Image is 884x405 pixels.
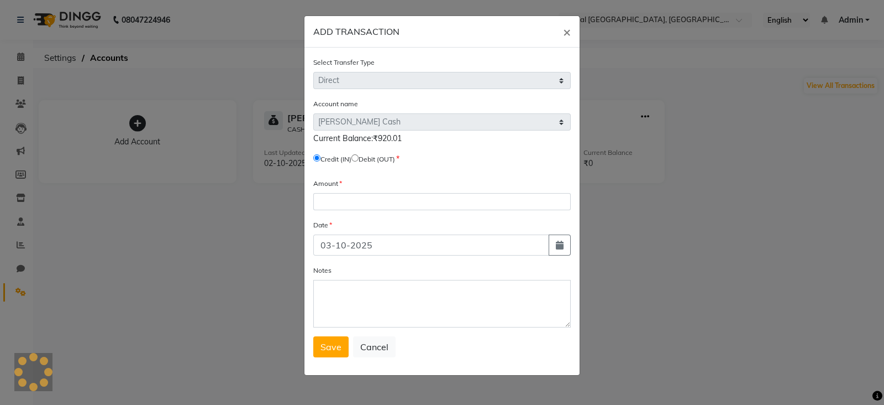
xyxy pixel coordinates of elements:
h6: ADD TRANSACTION [313,25,399,38]
label: Debit (OUT) [359,154,395,164]
span: × [563,23,571,40]
label: Amount [313,179,342,189]
button: Cancel [353,336,396,357]
label: Credit (IN) [320,154,351,164]
span: Current Balance:₹920.01 [313,133,402,143]
label: Notes [313,266,331,276]
button: Close [554,16,580,47]
label: Select Transfer Type [313,58,375,67]
span: Save [320,341,341,352]
button: Save [313,336,349,357]
label: Date [313,220,332,230]
label: Account name [313,99,358,109]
